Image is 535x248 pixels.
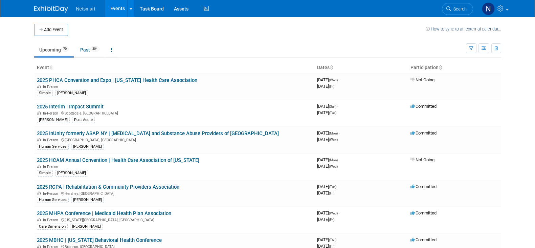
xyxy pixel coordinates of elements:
span: [DATE] [317,164,338,169]
img: In-Person Event [37,218,41,221]
img: In-Person Event [37,138,41,141]
a: 2025 PHCA Convention and Expo | [US_STATE] Health Care Association [37,77,197,83]
span: [DATE] [317,157,340,162]
button: Add Event [34,24,68,36]
span: (Wed) [329,78,338,82]
span: [DATE] [317,210,340,215]
span: Netsmart [76,6,95,12]
a: Past304 [75,43,105,56]
div: Scottsdale, [GEOGRAPHIC_DATA] [37,110,312,116]
div: Simple [37,90,53,96]
span: Not Going [410,77,434,82]
img: In-Person Event [37,165,41,168]
span: 304 [90,46,99,51]
div: [PERSON_NAME] [37,117,70,123]
div: Hershey, [GEOGRAPHIC_DATA] [37,190,312,196]
div: [GEOGRAPHIC_DATA], [GEOGRAPHIC_DATA] [37,137,312,142]
img: Nina Finn [482,2,495,15]
a: Sort by Participation Type [439,65,442,70]
span: [DATE] [317,190,334,195]
div: [PERSON_NAME] [71,197,104,203]
th: Event [34,62,314,74]
a: 2025 MHPA Conference | Medicaid Health Plan Association [37,210,171,216]
span: - [339,157,340,162]
span: [DATE] [317,104,338,109]
span: - [339,77,340,82]
a: Sort by Start Date [330,65,333,70]
a: 2025 HCAM Annual Convention | Health Care Association of [US_STATE] [37,157,199,163]
span: Committed [410,104,437,109]
img: In-Person Event [37,245,41,248]
th: Participation [408,62,501,74]
div: Human Services [37,144,69,150]
span: (Wed) [329,138,338,142]
span: [DATE] [317,110,336,115]
a: 2025 RCPA | Rehabilitation & Community Providers Association [37,184,179,190]
a: How to sync to an external calendar... [426,26,501,32]
span: Committed [410,237,437,242]
div: [PERSON_NAME] [55,170,88,176]
span: [DATE] [317,77,340,82]
div: Human Services [37,197,69,203]
div: Post Acute [72,117,95,123]
a: 2025 InUnity formerly ASAP NY | [MEDICAL_DATA] and Substance Abuse Providers of [GEOGRAPHIC_DATA] [37,130,279,137]
span: - [337,104,338,109]
div: [PERSON_NAME] [70,224,103,230]
a: 2025 Interim | Impact Summit [37,104,104,110]
span: In-Person [43,191,60,196]
a: 2025 MBHC | [US_STATE] Behavioral Health Conference [37,237,162,243]
span: In-Person [43,85,60,89]
span: [DATE] [317,237,338,242]
img: In-Person Event [37,85,41,88]
span: (Fri) [329,218,334,222]
span: Not Going [410,157,434,162]
span: - [339,130,340,136]
a: Search [442,3,473,15]
span: (Wed) [329,211,338,215]
img: In-Person Event [37,191,41,195]
span: (Wed) [329,165,338,168]
span: [DATE] [317,84,334,89]
span: (Mon) [329,131,338,135]
span: In-Person [43,111,60,116]
span: Committed [410,184,437,189]
span: (Thu) [329,238,336,242]
span: (Mon) [329,158,338,162]
span: [DATE] [317,137,338,142]
span: Committed [410,210,437,215]
span: (Fri) [329,85,334,88]
span: (Tue) [329,111,336,115]
span: - [339,210,340,215]
span: - [337,184,338,189]
span: [DATE] [317,217,334,222]
th: Dates [314,62,408,74]
span: In-Person [43,165,60,169]
span: - [337,237,338,242]
div: Care Dimension [37,224,68,230]
span: In-Person [43,138,60,142]
div: [PERSON_NAME] [55,90,88,96]
span: In-Person [43,218,60,222]
div: Simple [37,170,53,176]
a: Upcoming70 [34,43,74,56]
span: (Sun) [329,105,336,108]
span: [DATE] [317,130,340,136]
div: [PERSON_NAME] [71,144,104,150]
a: Sort by Event Name [49,65,52,70]
span: (Fri) [329,191,334,195]
span: Search [451,6,467,12]
span: Committed [410,130,437,136]
img: ExhibitDay [34,6,68,13]
span: (Tue) [329,185,336,189]
div: [US_STATE][GEOGRAPHIC_DATA], [GEOGRAPHIC_DATA] [37,217,312,222]
span: [DATE] [317,184,338,189]
span: 70 [61,46,69,51]
img: In-Person Event [37,111,41,115]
